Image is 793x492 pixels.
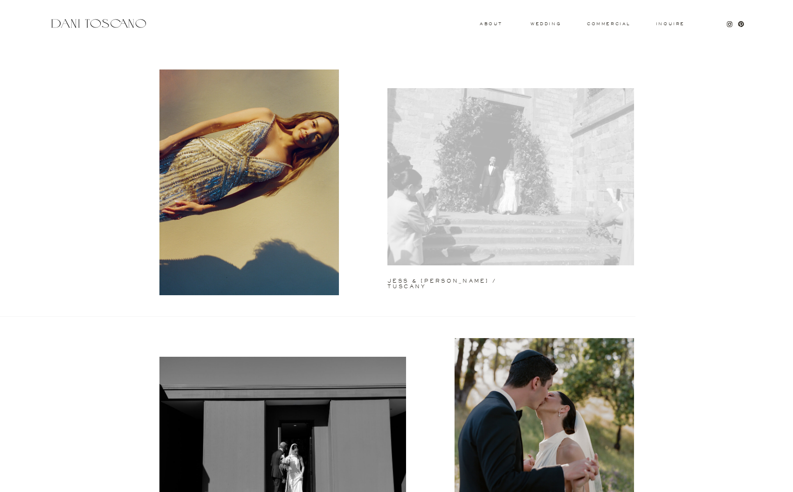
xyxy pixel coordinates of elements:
a: commercial [587,22,630,26]
a: wedding [531,22,561,25]
a: Inquire [655,22,685,27]
a: About [480,22,500,25]
a: jess & [PERSON_NAME] / tuscany [387,278,533,282]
